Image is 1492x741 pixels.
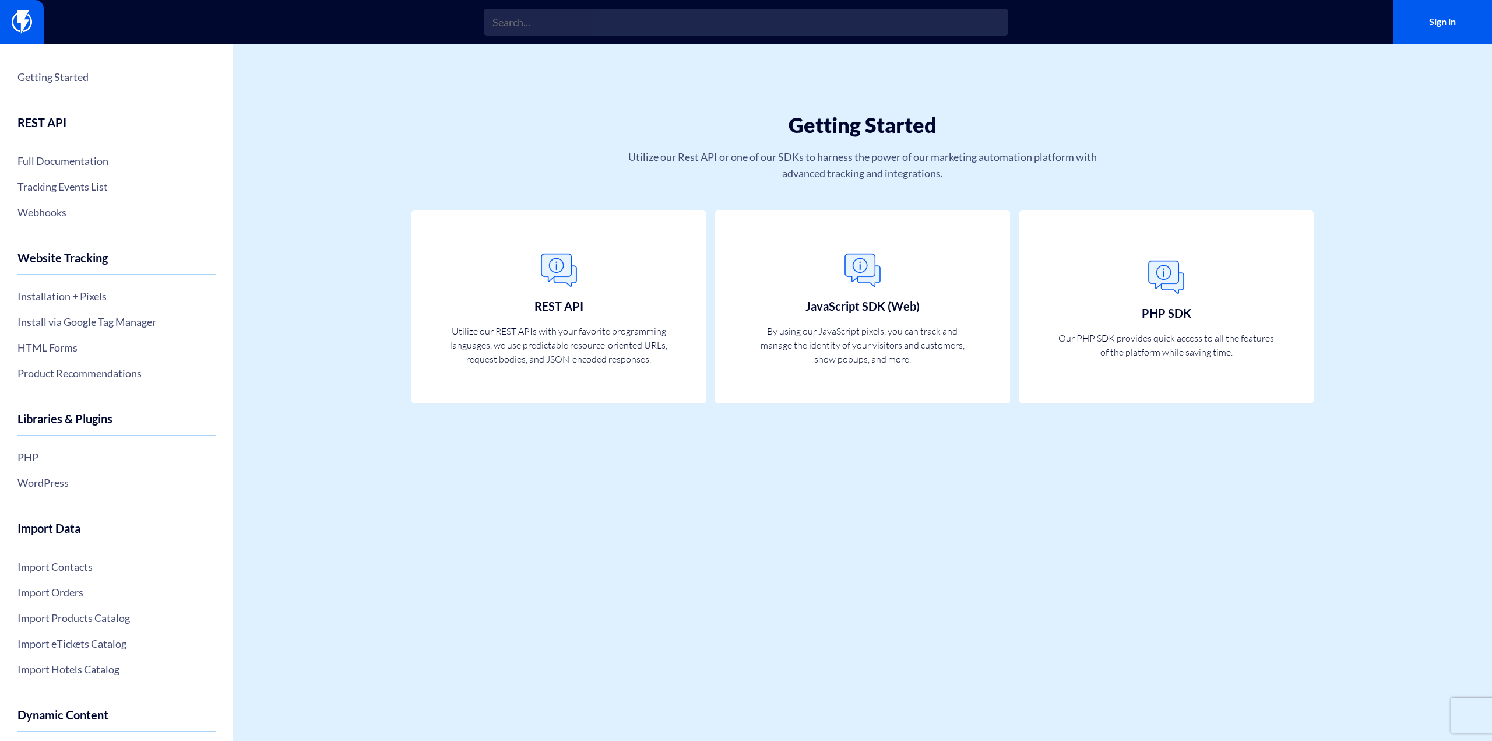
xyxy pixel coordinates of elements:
[17,363,216,383] a: Product Recommendations
[17,412,216,436] h4: Libraries & Plugins
[17,286,216,306] a: Installation + Pixels
[17,634,216,654] a: Import eTickets Catalog
[1019,210,1314,403] a: PHP SDK Our PHP SDK provides quick access to all the features of the platform while saving time.
[17,608,216,628] a: Import Products Catalog
[448,324,669,366] p: Utilize our REST APIs with your favorite programming languages, we use predictable resource-orien...
[805,300,920,312] h3: JavaScript SDK (Web)
[17,582,216,602] a: Import Orders
[411,210,706,403] a: REST API Utilize our REST APIs with your favorite programming languages, we use predictable resou...
[17,202,216,222] a: Webhooks
[1142,307,1191,319] h3: PHP SDK
[839,247,886,294] img: General.png
[17,151,216,171] a: Full Documentation
[607,149,1118,181] p: Utilize our Rest API or one of our SDKs to harness the power of our marketing automation platform...
[17,312,216,332] a: Install via Google Tag Manager
[534,300,583,312] h3: REST API
[752,324,973,366] p: By using our JavaScript pixels, you can track and manage the identity of your visitors and custom...
[715,210,1010,403] a: JavaScript SDK (Web) By using our JavaScript pixels, you can track and manage the identity of you...
[17,522,216,545] h4: Import Data
[17,67,216,87] a: Getting Started
[1056,331,1277,359] p: Our PHP SDK provides quick access to all the features of the platform while saving time.
[17,116,216,139] h4: REST API
[17,177,216,196] a: Tracking Events List
[536,247,582,294] img: General.png
[437,114,1288,137] h1: Getting Started
[17,338,216,357] a: HTML Forms
[17,473,216,493] a: WordPress
[17,447,216,467] a: PHP
[484,9,1008,36] input: Search...
[17,557,216,577] a: Import Contacts
[17,251,216,275] h4: Website Tracking
[17,659,216,679] a: Import Hotels Catalog
[17,708,216,732] h4: Dynamic Content
[1143,254,1190,301] img: General.png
